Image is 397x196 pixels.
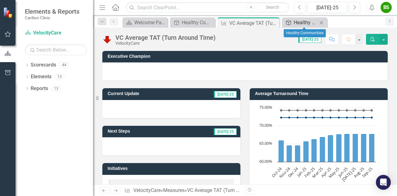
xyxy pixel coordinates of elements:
[336,134,342,162] path: May-25, 67.73423423. FYTD Result.
[313,116,315,119] path: Feb-25, 72.29. Limit.
[294,19,318,26] div: Healthy Communities
[297,109,299,112] path: Dec-24, 74.29. Target.
[313,109,315,112] path: Feb-25, 74.29. Target.
[336,166,349,178] text: Jun-25
[371,109,373,112] path: Sep-25, 74.29. Target.
[321,116,324,119] path: Mar-25, 72.29. Limit.
[321,109,324,112] path: Mar-25, 74.29. Target.
[327,166,341,179] text: May-25
[259,104,272,110] text: 75.00%
[369,134,375,162] path: Sep-25, 67.78350515. FYTD Result.
[329,116,332,119] path: Apr-25, 72.29. Limit.
[363,109,365,112] path: Aug-25, 74.29. Target.
[305,109,307,112] path: Jan-25, 74.29. Target.
[283,19,318,26] a: Healthy Communities
[338,109,340,112] path: May-25, 74.29. Target.
[182,19,213,26] div: Healthy Communities
[112,183,119,190] img: Not Defined
[280,109,283,112] path: Oct-24, 74.29. Target.
[305,116,307,119] path: Jan-25, 72.29. Limit.
[102,34,112,44] img: Below Plan
[361,166,373,179] text: Sep-25
[25,30,87,37] a: VelocityCare
[376,175,391,190] div: Open Intercom Messenger
[354,109,357,112] path: Jul-25, 74.29. Target.
[310,4,345,11] div: [DATE]-25
[288,109,291,112] path: Nov-24, 74.29. Target.
[255,91,385,96] h3: Average Turnaround Time
[115,34,216,41] div: VC Average TAT (Turn Around Time)
[59,62,69,68] div: 44
[303,166,316,179] text: Feb-25
[172,19,213,26] a: Healthy Communities
[51,86,61,91] div: 13
[31,62,56,69] a: Scorecards
[163,187,185,193] a: Measures
[307,2,347,13] button: [DATE]-25
[303,141,309,162] path: Jan-25, 65.70591971. FYTD Result.
[108,166,237,171] h3: Initiatives
[55,74,65,80] div: 13
[338,116,340,119] path: May-25, 72.29. Limit.
[134,19,166,26] div: Welcome Page
[344,134,350,162] path: Jun-25, 67.78350515. FYTD Result.
[25,44,87,55] input: Search Below...
[354,116,357,119] path: Jul-25, 72.29. Limit.
[108,91,182,96] h3: Current Update
[280,109,373,112] g: Target, series 1 of 3. Line with 12 data points.
[287,166,300,179] text: Dec-24
[353,134,358,162] path: Jul-25, 67.78350515. FYTD Result.
[297,116,299,119] path: Dec-24, 72.29. Limit.
[352,166,365,179] text: Aug-25
[259,140,272,146] text: 65.00%
[280,116,283,119] path: Oct-24, 72.29. Limit.
[25,15,79,20] small: Carilion Clinic
[25,8,79,15] span: Elements & Reports
[259,184,268,193] button: View chart menu, Chart
[328,135,333,162] path: Apr-25, 67.46542468. FYTD Result.
[214,128,237,135] span: [DATE]-25
[3,7,14,18] img: ClearPoint Strategy
[320,137,325,162] path: Mar-25, 66.90497023. FYTD Result.
[108,54,385,59] h3: Executive Champion
[124,19,166,26] a: Welcome Page
[346,116,348,119] path: Jun-25, 72.29. Limit.
[295,166,308,178] text: Jan-25
[311,166,324,179] text: Mar-25
[346,109,348,112] path: Jun-25, 74.29. Target.
[363,116,365,119] path: Aug-25, 72.29. Limit.
[295,145,301,162] path: Dec-24, 64.65082036. FYTD Result.
[298,36,321,43] span: [DATE]-25
[288,116,291,119] path: Nov-24, 72.29. Limit.
[278,166,291,179] text: Nov-24
[259,158,272,164] text: 60.00%
[31,73,51,80] a: Elements
[279,140,284,162] path: Oct-24, 66.00436908. FYTD Result.
[270,166,283,178] text: Oct-24
[108,129,171,134] h3: Next Steps
[279,134,375,162] g: FYTD Result, series 3 of 3. Bar series with 12 bars.
[31,85,48,92] a: Reports
[133,187,161,193] a: VelocityCare
[320,166,332,178] text: Apr-25
[361,134,367,162] path: Aug-25, 67.78350515. FYTD Result.
[371,116,373,119] path: Sep-25, 72.29. Limit.
[266,5,279,10] span: Search
[115,41,216,46] div: VelocityCare
[341,166,357,182] text: [DATE]-25
[287,145,292,162] path: Nov-24, 64.65082036. FYTD Result.
[284,29,326,37] div: Healthy Communities
[257,3,288,12] button: Search
[381,2,392,13] button: BS
[311,139,317,162] path: Feb-25, 66.32374216. FYTD Result.
[229,19,278,27] div: VC Average TAT (Turn Around Time)
[329,109,332,112] path: Apr-25, 74.29. Target.
[126,2,289,13] input: Search ClearPoint...
[259,122,272,128] text: 70.00%
[187,187,266,193] div: VC Average TAT (Turn Around Time)
[124,187,240,194] div: » »
[214,91,237,98] span: [DATE]-25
